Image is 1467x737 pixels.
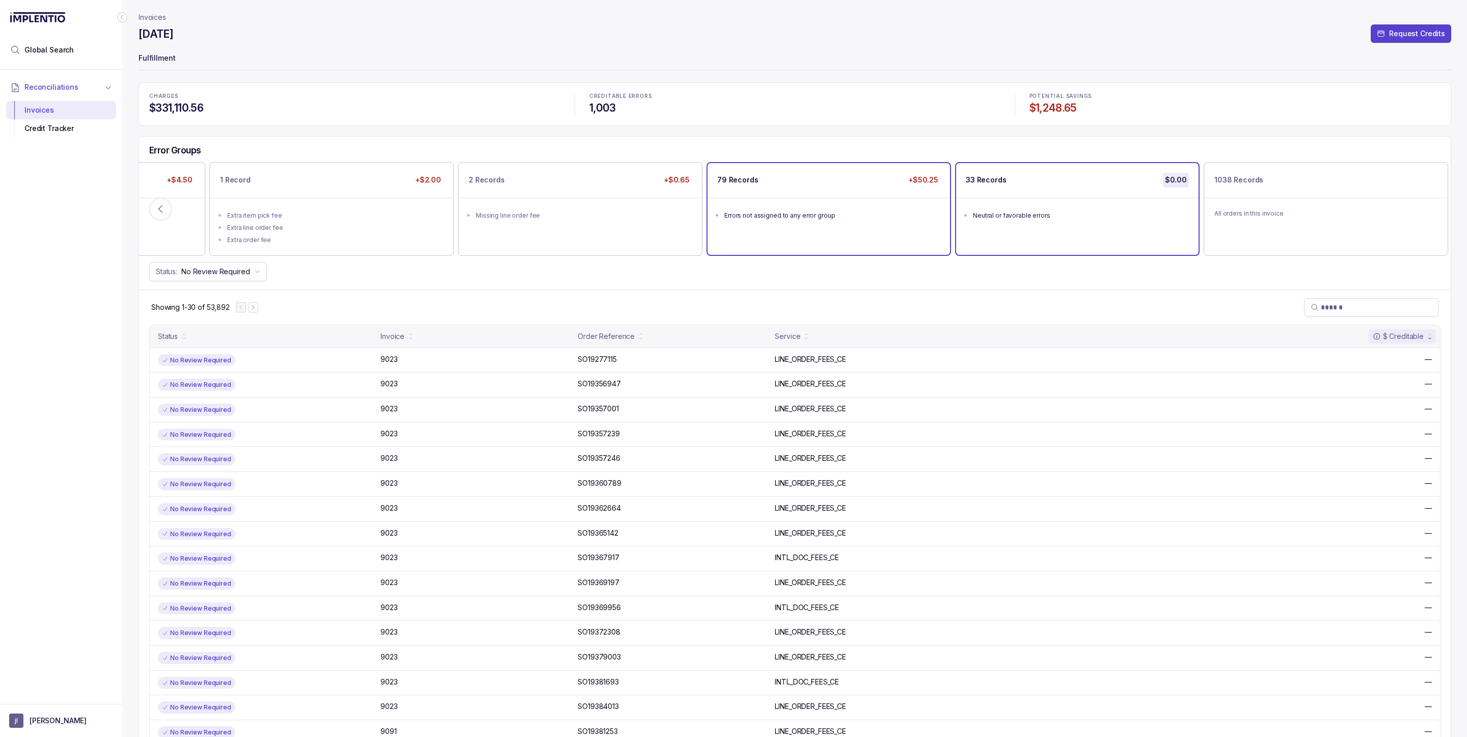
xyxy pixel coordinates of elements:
[906,173,940,187] p: +$50.25
[1389,29,1445,39] p: Request Credits
[139,27,173,41] h4: [DATE]
[662,173,692,187] p: +$0.65
[381,627,397,637] p: 9023
[966,175,1007,185] p: 33 Records
[724,210,939,221] div: Errors not assigned to any error group
[1425,503,1432,513] p: —
[381,429,397,439] p: 9023
[578,677,619,687] p: SO19381693
[578,453,620,463] p: SO19357246
[181,267,250,277] p: No Review Required
[578,478,621,488] p: SO19360789
[149,93,560,99] p: CHARGES
[165,173,195,187] p: +$4.50
[1029,101,1441,115] h4: $1,248.65
[248,302,258,312] button: Next Page
[381,602,397,613] p: 9023
[775,701,846,712] p: LINE_ORDER_FEES_CE
[1425,552,1432,563] p: —
[381,404,397,414] p: 9023
[775,331,800,341] div: Service
[775,453,846,463] p: LINE_ORDER_FEES_CE
[1214,175,1263,185] p: 1038 Records
[158,331,178,341] div: Status
[578,354,617,364] p: SO19277115
[158,404,235,416] div: No Review Required
[158,528,235,540] div: No Review Required
[775,404,846,414] p: LINE_ORDER_FEES_CE
[227,235,442,245] div: Extra order fee
[1371,24,1451,43] button: Request Credits
[1425,627,1432,637] p: —
[158,701,235,714] div: No Review Required
[775,677,839,687] p: INTL_DOC_FEES_CE
[149,145,201,156] h5: Error Groups
[14,119,108,138] div: Credit Tracker
[381,652,397,662] p: 9023
[973,210,1188,221] div: Neutral or favorable errors
[381,701,397,712] p: 9023
[1425,429,1432,439] p: —
[158,677,235,689] div: No Review Required
[151,302,230,312] div: Remaining page entries
[469,175,505,185] p: 2 Records
[1425,577,1432,588] p: —
[413,173,443,187] p: +$2.00
[6,99,116,140] div: Reconciliations
[717,175,758,185] p: 79 Records
[151,302,230,312] p: Showing 1-30 of 53,892
[1425,602,1432,613] p: —
[1373,331,1424,341] div: $ Creditable
[158,379,235,391] div: No Review Required
[30,716,87,726] p: [PERSON_NAME]
[775,478,846,488] p: LINE_ORDER_FEES_CE
[1425,354,1432,364] p: —
[381,726,396,736] p: 9091
[220,175,251,185] p: 1 Record
[1425,453,1432,463] p: —
[158,552,235,565] div: No Review Required
[158,478,235,490] div: No Review Required
[578,602,621,613] p: SO19369956
[775,528,846,538] p: LINE_ORDER_FEES_CE
[24,82,78,92] span: Reconciliations
[381,331,404,341] div: Invoice
[775,726,846,736] p: LINE_ORDER_FEES_CE
[381,552,397,563] p: 9023
[775,577,846,588] p: LINE_ORDER_FEES_CE
[1029,93,1441,99] p: POTENTIAL SAVINGS
[578,379,621,389] p: SO19356947
[1425,478,1432,488] p: —
[775,503,846,513] p: LINE_ORDER_FEES_CE
[1425,404,1432,414] p: —
[578,429,620,439] p: SO19357239
[775,552,839,563] p: INTL_DOC_FEES_CE
[578,577,619,588] p: SO19369197
[1425,677,1432,687] p: —
[381,478,397,488] p: 9023
[158,627,235,639] div: No Review Required
[578,503,621,513] p: SO19362664
[156,267,177,277] p: Status:
[158,429,235,441] div: No Review Required
[476,210,691,221] div: Missing line order fee
[1425,726,1432,736] p: —
[381,528,397,538] p: 9023
[775,627,846,637] p: LINE_ORDER_FEES_CE
[775,354,846,364] p: LINE_ORDER_FEES_CE
[775,429,846,439] p: LINE_ORDER_FEES_CE
[158,652,235,664] div: No Review Required
[158,503,235,515] div: No Review Required
[775,652,846,662] p: LINE_ORDER_FEES_CE
[578,701,619,712] p: SO19384013
[578,627,620,637] p: SO19372308
[227,210,442,221] div: Extra item pick fee
[578,652,621,662] p: SO19379003
[578,331,635,341] div: Order Reference
[381,677,397,687] p: 9023
[9,714,23,728] span: User initials
[578,552,619,563] p: SO19367917
[139,12,166,22] p: Invoices
[1425,528,1432,538] p: —
[149,262,267,281] button: Status:No Review Required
